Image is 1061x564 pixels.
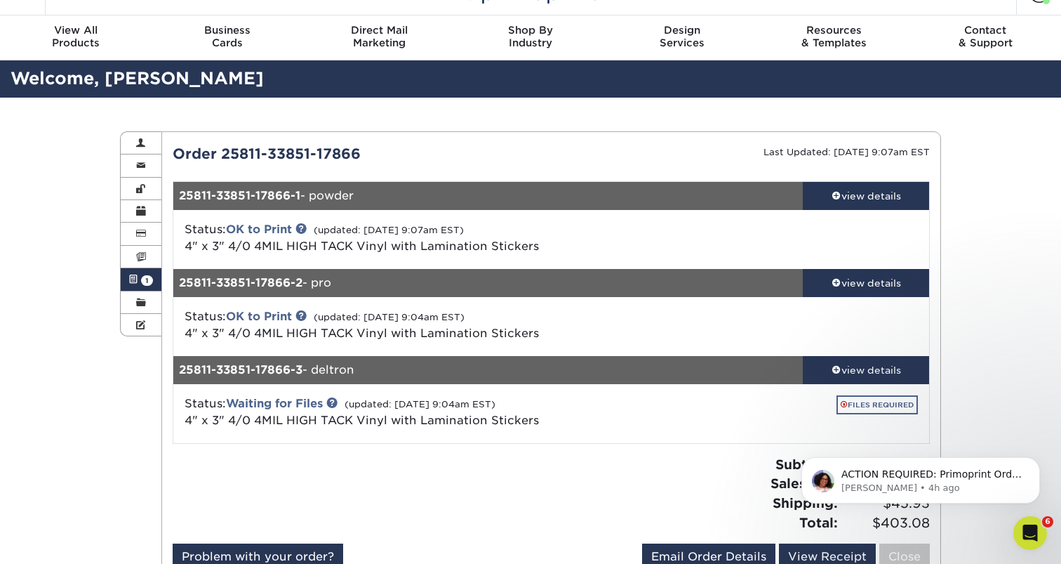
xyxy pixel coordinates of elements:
[314,225,464,235] small: (updated: [DATE] 9:07am EST)
[226,397,323,410] a: Waiting for Files
[455,24,606,37] span: Shop By
[606,24,758,37] span: Design
[803,182,929,210] a: view details
[758,24,909,49] div: & Templates
[179,363,302,376] strong: 25811-33851-17866-3
[780,428,1061,526] iframe: Intercom notifications message
[803,189,929,203] div: view details
[174,395,677,429] div: Status:
[303,24,455,49] div: Marketing
[758,15,909,60] a: Resources& Templates
[909,24,1061,49] div: & Support
[770,476,838,491] strong: Sales Tax:
[173,269,803,297] div: - pro
[803,356,929,384] a: view details
[345,399,495,409] small: (updated: [DATE] 9:04am EST)
[141,275,153,286] span: 1
[909,24,1061,37] span: Contact
[803,363,929,377] div: view details
[185,327,539,340] span: 4" x 3" 4/0 4MIL HIGH TACK Vinyl with Lamination Stickers
[314,312,465,322] small: (updated: [DATE] 9:04am EST)
[773,495,838,511] strong: Shipping:
[303,15,455,60] a: Direct MailMarketing
[185,414,539,427] span: 4" x 3" 4/0 4MIL HIGH TACK Vinyl with Lamination Stickers
[303,24,455,37] span: Direct Mail
[606,24,758,49] div: Services
[226,310,292,323] a: OK to Print
[173,182,803,210] div: - powder
[803,276,929,290] div: view details
[179,276,302,289] strong: 25811-33851-17866-2
[775,457,838,472] strong: Subtotal:
[162,143,552,164] div: Order 25811-33851-17866
[606,15,758,60] a: DesignServices
[174,221,677,255] div: Status:
[4,521,119,559] iframe: Google Customer Reviews
[909,15,1061,60] a: Contact& Support
[836,395,918,414] a: FILES REQUIRED
[121,268,161,291] a: 1
[455,15,606,60] a: Shop ByIndustry
[803,269,929,297] a: view details
[152,24,303,49] div: Cards
[185,240,539,253] span: 4" x 3" 4/0 4MIL HIGH TACK Vinyl with Lamination Stickers
[152,15,303,60] a: BusinessCards
[226,223,292,236] a: OK to Print
[179,189,300,202] strong: 25811-33851-17866-1
[173,356,803,384] div: - deltron
[799,515,838,530] strong: Total:
[763,147,930,157] small: Last Updated: [DATE] 9:07am EST
[174,308,677,342] div: Status:
[758,24,909,37] span: Resources
[1013,516,1047,550] iframe: Intercom live chat
[455,24,606,49] div: Industry
[1042,516,1053,527] span: 6
[152,24,303,37] span: Business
